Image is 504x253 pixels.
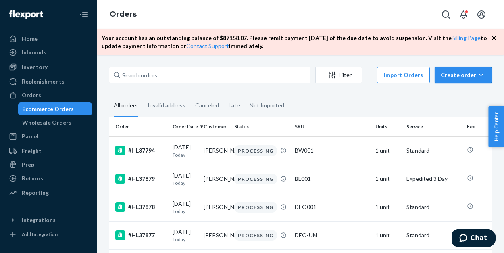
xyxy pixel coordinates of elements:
p: Today [173,208,197,215]
div: Inbounds [22,48,46,56]
div: BL001 [295,175,369,183]
div: All orders [114,95,138,117]
div: [DATE] [173,200,197,215]
iframe: Opens a widget where you can chat to one of our agents [452,229,496,249]
button: Import Orders [377,67,430,83]
div: PROCESSING [234,202,277,213]
th: Order Date [169,117,200,136]
div: DEO001 [295,203,369,211]
div: Returns [22,174,43,182]
div: Filter [316,71,362,79]
div: [DATE] [173,228,197,243]
td: [PERSON_NAME] [200,136,231,165]
div: Home [22,35,38,43]
p: Standard [406,203,460,211]
div: Freight [22,147,42,155]
a: Ecommerce Orders [18,102,92,115]
button: Create order [435,67,492,83]
div: Canceled [195,95,219,116]
div: DEO-UN [295,231,369,239]
div: Integrations [22,216,56,224]
div: PROCESSING [234,230,277,241]
a: Home [5,32,92,45]
button: Close Navigation [76,6,92,23]
div: #HL37878 [115,202,166,212]
p: Standard [406,231,460,239]
button: Open notifications [456,6,472,23]
td: [PERSON_NAME] [200,221,231,249]
button: Filter [315,67,362,83]
a: Returns [5,172,92,185]
div: #HL37879 [115,174,166,184]
p: Your account has an outstanding balance of $ 87158.07 . Please remit payment [DATE] of the due da... [102,34,491,50]
a: Freight [5,144,92,157]
div: Prep [22,161,34,169]
a: Orders [5,89,92,102]
div: PROCESSING [234,145,277,156]
td: [PERSON_NAME] [200,193,231,221]
a: Orders [110,10,137,19]
p: Standard [406,146,460,155]
div: #HL37877 [115,230,166,240]
a: Inventory [5,61,92,73]
a: Wholesale Orders [18,116,92,129]
div: Customer [204,123,228,130]
div: Create order [441,71,486,79]
div: #HL37794 [115,146,166,155]
div: [DATE] [173,171,197,186]
th: Status [231,117,292,136]
div: Not Imported [250,95,284,116]
td: 1 unit [372,136,403,165]
p: Today [173,180,197,186]
img: Flexport logo [9,10,43,19]
input: Search orders [109,67,310,83]
ol: breadcrumbs [103,3,143,26]
div: Replenishments [22,77,65,86]
a: Billing Page [452,34,481,41]
button: Integrations [5,213,92,226]
a: Parcel [5,130,92,143]
div: Wholesale Orders [22,119,71,127]
a: Add Integration [5,230,92,239]
div: Invalid address [148,95,185,116]
th: SKU [292,117,372,136]
button: Open Search Box [438,6,454,23]
th: Order [109,117,169,136]
button: Help Center [488,106,504,147]
td: 1 unit [372,165,403,193]
td: [PERSON_NAME] [200,165,231,193]
div: Inventory [22,63,48,71]
a: Inbounds [5,46,92,59]
th: Units [372,117,403,136]
p: Today [173,151,197,158]
td: 1 unit [372,221,403,249]
div: BW001 [295,146,369,155]
div: PROCESSING [234,174,277,184]
a: Reporting [5,186,92,199]
a: Contact Support [186,42,229,49]
div: Reporting [22,189,49,197]
div: Ecommerce Orders [22,105,74,113]
div: Orders [22,91,41,99]
p: Expedited 3 Day [406,175,460,183]
div: Late [229,95,240,116]
div: Parcel [22,132,39,140]
p: Today [173,236,197,243]
a: Replenishments [5,75,92,88]
div: Add Integration [22,231,58,238]
th: Service [403,117,464,136]
button: Open account menu [473,6,489,23]
a: Prep [5,158,92,171]
td: 1 unit [372,193,403,221]
div: [DATE] [173,143,197,158]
